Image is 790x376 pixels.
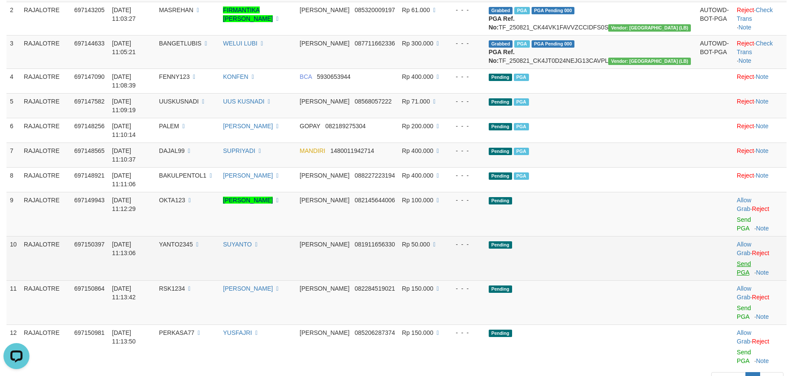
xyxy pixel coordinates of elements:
[300,98,349,105] span: [PERSON_NAME]
[733,167,787,192] td: ·
[355,172,395,179] span: Copy 088227223194 to clipboard
[402,285,433,292] span: Rp 150.000
[738,24,751,31] a: Note
[489,172,512,180] span: Pending
[112,147,136,163] span: [DATE] 11:10:37
[6,192,20,236] td: 9
[223,172,273,179] a: [PERSON_NAME]
[752,294,769,301] a: Reject
[489,123,512,130] span: Pending
[159,123,179,130] span: PALEM
[402,241,430,248] span: Rp 50.000
[355,98,392,105] span: Copy 08568057222 to clipboard
[159,329,194,336] span: PERKASA77
[300,147,325,154] span: MANDIRI
[489,7,513,14] span: Grabbed
[737,6,773,22] a: Check Trans
[485,2,696,35] td: TF_250821_CK44VK1FAVVZCCIDFS0S
[696,35,733,68] td: AUTOWD-BOT-PGA
[489,330,512,337] span: Pending
[448,122,481,130] div: - - -
[159,6,193,13] span: MASREHAN
[733,192,787,236] td: ·
[737,147,754,154] a: Reject
[20,68,71,93] td: RAJALOTRE
[737,73,754,80] a: Reject
[6,324,20,369] td: 12
[112,241,136,256] span: [DATE] 11:13:06
[20,2,71,35] td: RAJALOTRE
[3,3,29,29] button: Open LiveChat chat widget
[756,357,769,364] a: Note
[74,40,104,47] span: 697144633
[20,324,71,369] td: RAJALOTRE
[112,123,136,138] span: [DATE] 11:10:14
[20,167,71,192] td: RAJALOTRE
[223,73,248,80] a: KONFEN
[223,147,255,154] a: SUPRIYADI
[223,98,264,105] a: UUS KUSNADI
[6,93,20,118] td: 5
[6,236,20,280] td: 10
[6,2,20,35] td: 2
[355,241,395,248] span: Copy 081911656330 to clipboard
[756,225,769,232] a: Note
[608,58,691,65] span: Vendor URL: https://dashboard.q2checkout.com/secure
[448,6,481,14] div: - - -
[402,73,433,80] span: Rp 400.000
[74,98,104,105] span: 697147582
[733,143,787,167] td: ·
[402,6,430,13] span: Rp 61.000
[74,73,104,80] span: 697147090
[733,68,787,93] td: ·
[402,197,433,204] span: Rp 100.000
[6,143,20,167] td: 7
[737,305,751,320] a: Send PGA
[402,123,433,130] span: Rp 200.000
[756,123,769,130] a: Note
[514,74,529,81] span: Marked by bbusavira
[514,7,529,14] span: Marked by bbusavira
[74,172,104,179] span: 697148921
[74,241,104,248] span: 697150397
[608,24,691,32] span: Vendor URL: https://dashboard.q2checkout.com/secure
[402,172,433,179] span: Rp 400.000
[489,40,513,48] span: Grabbed
[355,197,395,204] span: Copy 082145644006 to clipboard
[330,147,374,154] span: Copy 1480011942714 to clipboard
[112,285,136,301] span: [DATE] 11:13:42
[737,260,751,276] a: Send PGA
[737,285,752,301] span: ·
[733,236,787,280] td: ·
[448,146,481,155] div: - - -
[737,216,751,232] a: Send PGA
[74,197,104,204] span: 697149943
[355,6,395,13] span: Copy 085320009197 to clipboard
[733,93,787,118] td: ·
[6,167,20,192] td: 8
[402,147,433,154] span: Rp 400.000
[737,285,751,301] a: Allow Grab
[402,329,433,336] span: Rp 150.000
[20,118,71,143] td: RAJALOTRE
[489,285,512,293] span: Pending
[6,68,20,93] td: 4
[489,98,512,106] span: Pending
[696,2,733,35] td: AUTOWD-BOT-PGA
[756,172,769,179] a: Note
[159,73,190,80] span: FENNY123
[737,349,751,364] a: Send PGA
[737,241,751,256] a: Allow Grab
[112,98,136,113] span: [DATE] 11:09:19
[317,73,351,80] span: Copy 5930653944 to clipboard
[737,172,754,179] a: Reject
[737,40,754,47] a: Reject
[489,74,512,81] span: Pending
[355,40,395,47] span: Copy 087711662336 to clipboard
[223,241,252,248] a: SUYANTO
[300,329,349,336] span: [PERSON_NAME]
[514,123,529,130] span: Marked by bbusavira
[448,171,481,180] div: - - -
[448,97,481,106] div: - - -
[6,118,20,143] td: 6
